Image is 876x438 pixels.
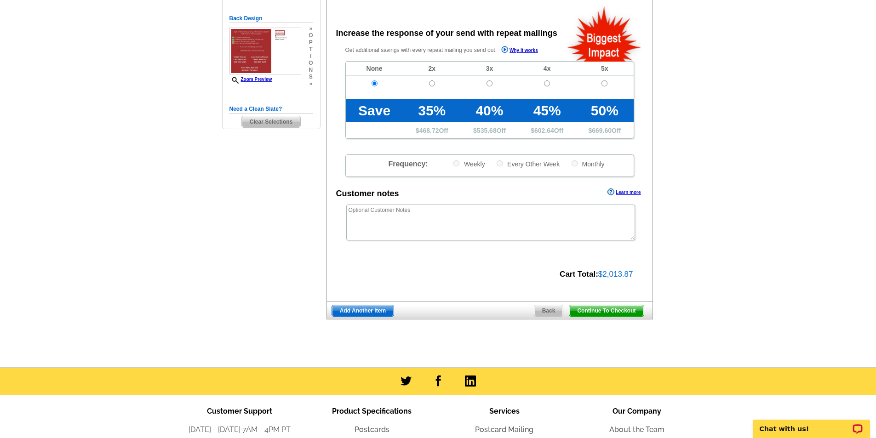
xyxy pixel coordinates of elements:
[332,305,394,316] span: Add Another Item
[309,67,313,74] span: n
[309,74,313,80] span: s
[576,122,633,138] td: $ Off
[534,127,554,134] span: 602.64
[403,122,461,138] td: $ Off
[229,77,272,82] a: Zoom Preview
[453,160,459,166] input: Weekly
[452,159,485,168] label: Weekly
[571,159,605,168] label: Monthly
[332,305,394,317] a: Add Another Item
[477,127,497,134] span: 535.68
[598,270,633,279] span: $2,013.87
[332,407,412,415] span: Product Specifications
[461,99,518,122] td: 40%
[309,39,313,46] span: p
[309,25,313,32] span: »
[419,127,439,134] span: 468.72
[242,116,300,127] span: Clear Selections
[572,160,578,166] input: Monthly
[497,160,503,166] input: Every Other Week
[576,62,633,76] td: 5x
[309,32,313,39] span: o
[518,62,576,76] td: 4x
[576,99,633,122] td: 50%
[346,99,403,122] td: Save
[403,62,461,76] td: 2x
[518,99,576,122] td: 45%
[309,46,313,53] span: t
[534,305,564,317] a: Back
[345,45,558,56] p: Get additional savings with every repeat mailing you send out.
[403,99,461,122] td: 35%
[567,5,642,62] img: biggestImpact.png
[336,27,557,40] div: Increase the response of your send with repeat mailings
[592,127,612,134] span: 669.60
[461,122,518,138] td: $ Off
[496,159,560,168] label: Every Other Week
[346,62,403,76] td: None
[607,188,641,196] a: Learn more
[560,270,598,279] strong: Cart Total:
[309,80,313,87] span: »
[518,122,576,138] td: $ Off
[309,53,313,60] span: i
[207,407,272,415] span: Customer Support
[461,62,518,76] td: 3x
[355,425,389,434] a: Postcards
[489,407,520,415] span: Services
[229,105,313,114] h5: Need a Clean Slate?
[388,160,428,168] span: Frequency:
[534,305,563,316] span: Back
[569,305,643,316] span: Continue To Checkout
[747,409,876,438] iframe: LiveChat chat widget
[501,46,538,56] a: Why it works
[336,188,399,200] div: Customer notes
[609,425,664,434] a: About the Team
[173,424,306,435] li: [DATE] - [DATE] 7AM - 4PM PT
[613,407,661,415] span: Our Company
[475,425,533,434] a: Postcard Mailing
[229,14,313,23] h5: Back Design
[229,28,301,75] img: small-thumb.jpg
[309,60,313,67] span: o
